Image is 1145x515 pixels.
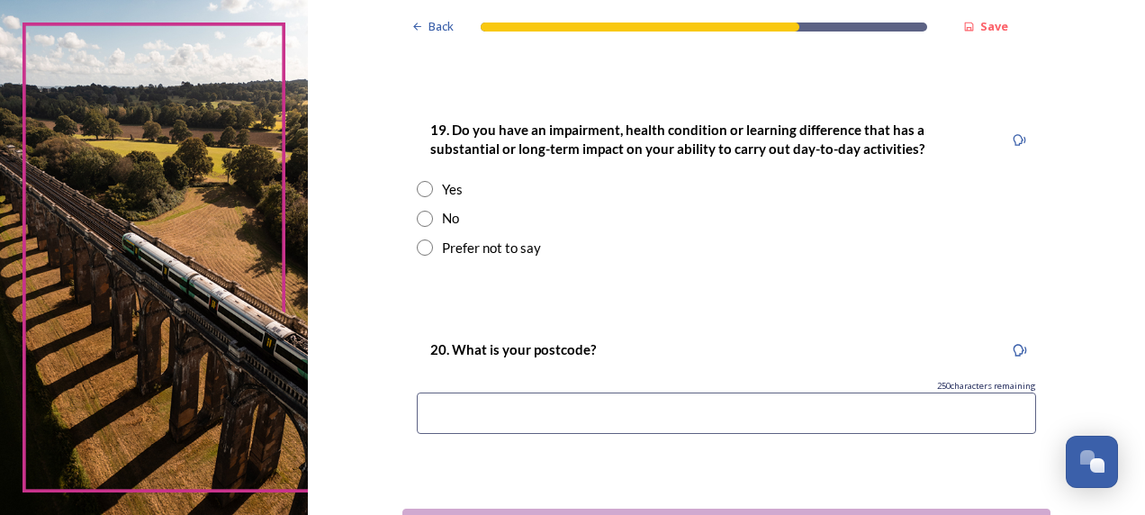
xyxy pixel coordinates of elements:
strong: 20. What is your postcode? [430,341,596,357]
span: Back [428,18,454,35]
div: Yes [442,179,463,200]
button: Open Chat [1066,436,1118,488]
strong: Save [980,18,1008,34]
div: No [442,208,459,229]
span: 250 characters remaining [937,380,1036,393]
strong: 19. Do you have an impairment, health condition or learning difference that has a substantial or ... [430,122,927,157]
div: Prefer not to say [442,238,541,258]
